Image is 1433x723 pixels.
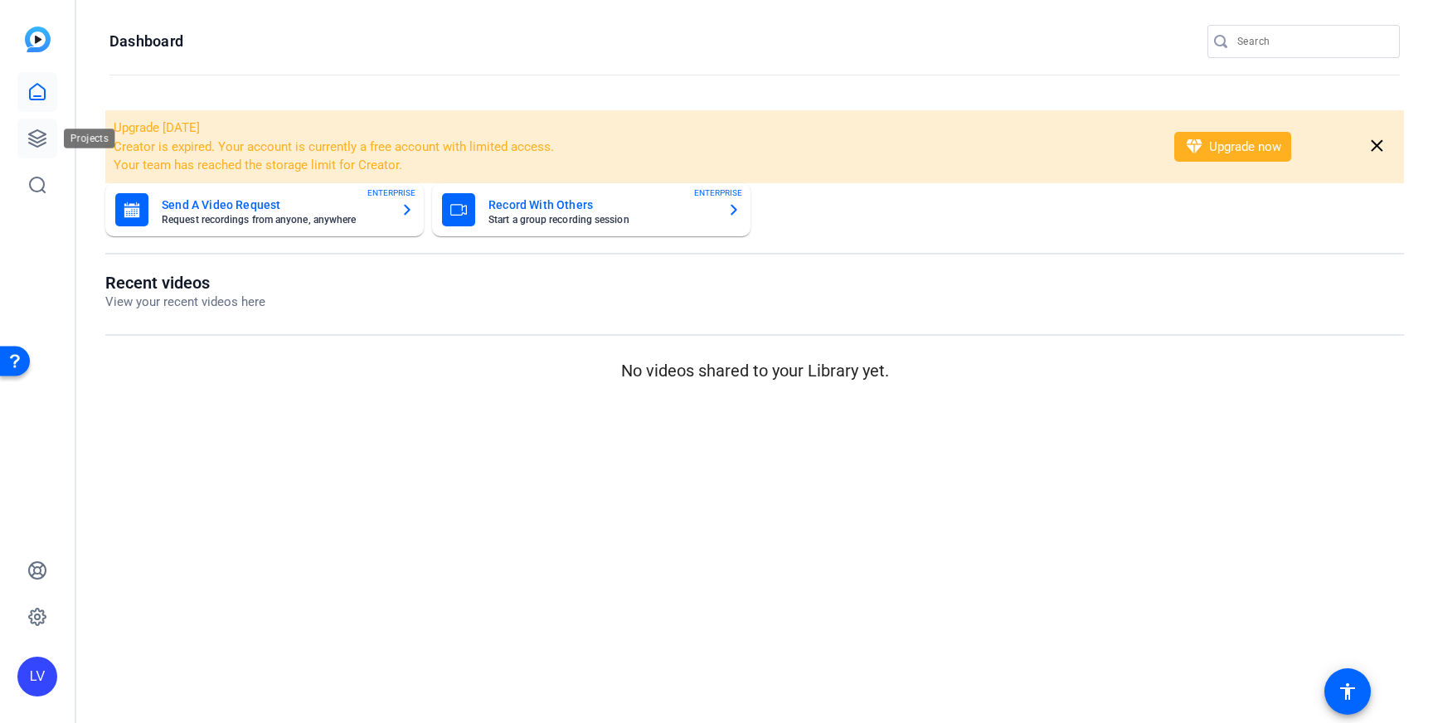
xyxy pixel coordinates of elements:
input: Search [1237,32,1387,51]
h1: Recent videos [105,273,265,293]
h1: Dashboard [109,32,183,51]
button: Record With OthersStart a group recording sessionENTERPRISE [432,183,751,236]
mat-card-subtitle: Start a group recording session [488,215,714,225]
span: Upgrade [DATE] [114,120,200,135]
mat-card-title: Send A Video Request [162,195,387,215]
mat-icon: close [1367,136,1387,157]
li: Your team has reached the storage limit for Creator. [114,156,1153,175]
mat-card-subtitle: Request recordings from anyone, anywhere [162,215,387,225]
mat-icon: diamond [1184,137,1204,157]
button: Send A Video RequestRequest recordings from anyone, anywhereENTERPRISE [105,183,424,236]
li: Creator is expired. Your account is currently a free account with limited access. [114,138,1153,157]
mat-icon: accessibility [1338,682,1358,701]
mat-card-title: Record With Others [488,195,714,215]
span: ENTERPRISE [694,187,742,199]
button: Upgrade now [1174,132,1291,162]
img: blue-gradient.svg [25,27,51,52]
p: No videos shared to your Library yet. [105,358,1404,383]
div: Projects [64,129,116,148]
p: View your recent videos here [105,293,265,312]
span: ENTERPRISE [367,187,415,199]
div: LV [17,657,57,696]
